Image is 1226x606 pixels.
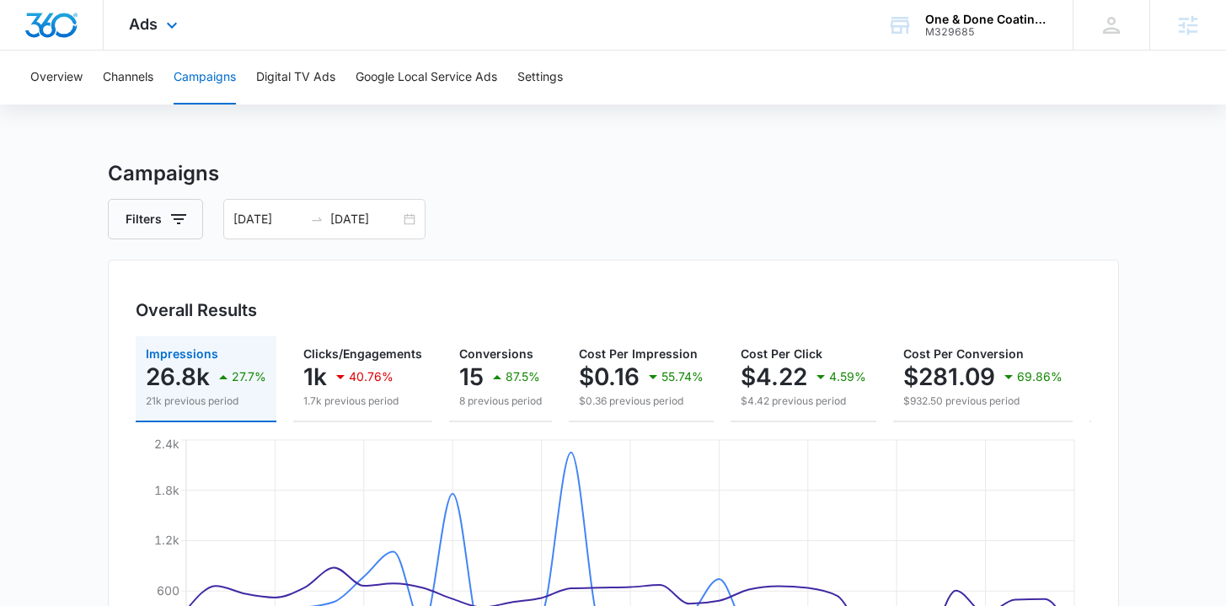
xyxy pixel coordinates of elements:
[256,51,335,105] button: Digital TV Ads
[232,371,266,383] p: 27.7%
[579,346,698,361] span: Cost Per Impression
[108,158,1119,189] h3: Campaigns
[517,51,563,105] button: Settings
[349,371,393,383] p: 40.76%
[154,533,179,547] tspan: 1.2k
[154,483,179,497] tspan: 1.8k
[356,51,497,105] button: Google Local Service Ads
[233,210,303,228] input: Start date
[146,346,218,361] span: Impressions
[136,298,257,323] h3: Overall Results
[829,371,866,383] p: 4.59%
[741,346,822,361] span: Cost Per Click
[925,13,1048,26] div: account name
[108,199,203,239] button: Filters
[903,363,995,390] p: $281.09
[903,346,1024,361] span: Cost Per Conversion
[661,371,704,383] p: 55.74%
[129,15,158,33] span: Ads
[1017,371,1063,383] p: 69.86%
[741,363,807,390] p: $4.22
[579,394,704,409] p: $0.36 previous period
[903,394,1063,409] p: $932.50 previous period
[146,394,266,409] p: 21k previous period
[303,394,422,409] p: 1.7k previous period
[310,212,324,226] span: to
[925,26,1048,38] div: account id
[103,51,153,105] button: Channels
[459,363,484,390] p: 15
[506,371,540,383] p: 87.5%
[459,346,533,361] span: Conversions
[459,394,542,409] p: 8 previous period
[310,212,324,226] span: swap-right
[579,363,640,390] p: $0.16
[303,363,327,390] p: 1k
[157,583,179,598] tspan: 600
[146,363,210,390] p: 26.8k
[30,51,83,105] button: Overview
[174,51,236,105] button: Campaigns
[303,346,422,361] span: Clicks/Engagements
[154,437,179,451] tspan: 2.4k
[741,394,866,409] p: $4.42 previous period
[330,210,400,228] input: End date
